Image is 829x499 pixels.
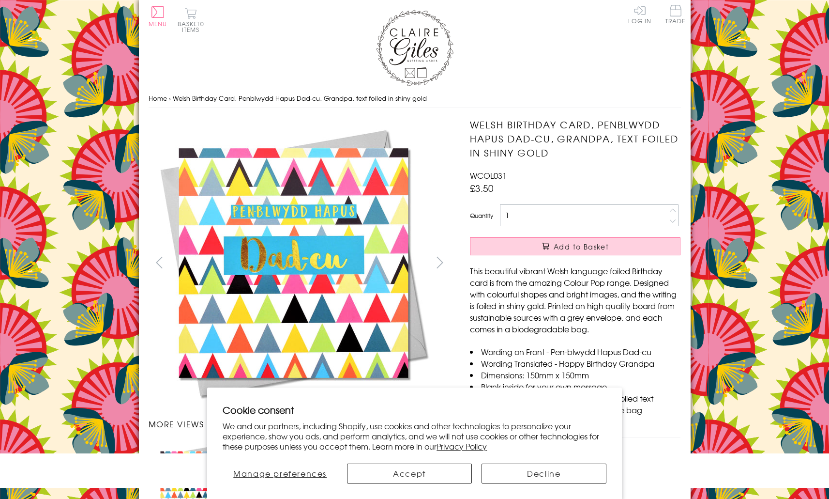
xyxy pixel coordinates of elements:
[149,251,170,273] button: prev
[470,181,494,195] span: £3.50
[451,118,741,408] img: Welsh Birthday Card, Penblwydd Hapus Dad-cu, Grandpa, text foiled in shiny gold
[470,346,680,358] li: Wording on Front - Pen-blwydd Hapus Dad-cu
[223,464,337,483] button: Manage preferences
[470,381,680,392] li: Blank inside for your own message
[149,418,451,430] h3: More views
[223,421,606,451] p: We and our partners, including Shopify, use cookies and other technologies to personalize your ex...
[173,94,427,103] span: Welsh Birthday Card, Penblwydd Hapus Dad-cu, Grandpa, text foiled in shiny gold
[347,464,472,483] button: Accept
[169,94,171,103] span: ›
[554,242,609,251] span: Add to Basket
[470,170,507,181] span: WCOL031
[429,251,451,273] button: next
[628,5,651,24] a: Log In
[665,5,686,26] a: Trade
[233,468,327,479] span: Manage preferences
[182,19,204,34] span: 0 items
[149,94,167,103] a: Home
[149,6,167,27] button: Menu
[148,118,438,408] img: Welsh Birthday Card, Penblwydd Hapus Dad-cu, Grandpa, text foiled in shiny gold
[470,211,493,220] label: Quantity
[178,8,204,32] button: Basket0 items
[470,237,680,255] button: Add to Basket
[223,403,606,417] h2: Cookie consent
[376,10,453,86] img: Claire Giles Greetings Cards
[437,440,487,452] a: Privacy Policy
[470,265,680,335] p: This beautiful vibrant Welsh language foiled Birthday card is from the amazing Colour Pop range. ...
[149,19,167,28] span: Menu
[470,358,680,369] li: Wording Translated - Happy Birthday Grandpa
[665,5,686,24] span: Trade
[470,118,680,159] h1: Welsh Birthday Card, Penblwydd Hapus Dad-cu, Grandpa, text foiled in shiny gold
[470,369,680,381] li: Dimensions: 150mm x 150mm
[149,89,681,109] nav: breadcrumbs
[482,464,606,483] button: Decline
